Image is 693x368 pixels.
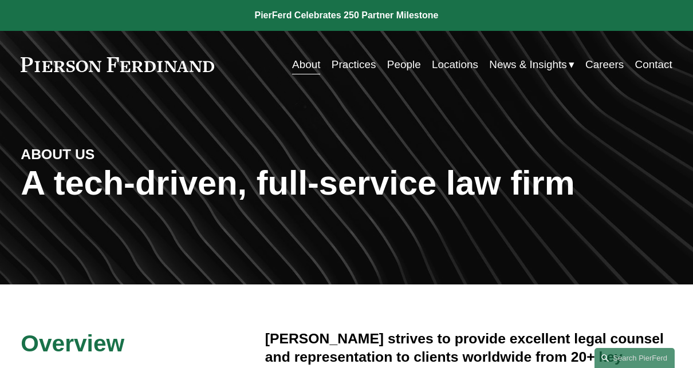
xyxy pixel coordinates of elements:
span: News & Insights [489,55,566,74]
a: Contact [635,54,672,76]
strong: ABOUT US [21,147,94,162]
a: Locations [432,54,478,76]
a: Careers [585,54,624,76]
h1: A tech-driven, full-service law firm [21,164,672,203]
a: Search this site [594,348,675,368]
a: folder dropdown [489,54,574,76]
a: About [292,54,320,76]
a: People [387,54,421,76]
span: Overview [21,330,124,357]
a: Practices [332,54,376,76]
